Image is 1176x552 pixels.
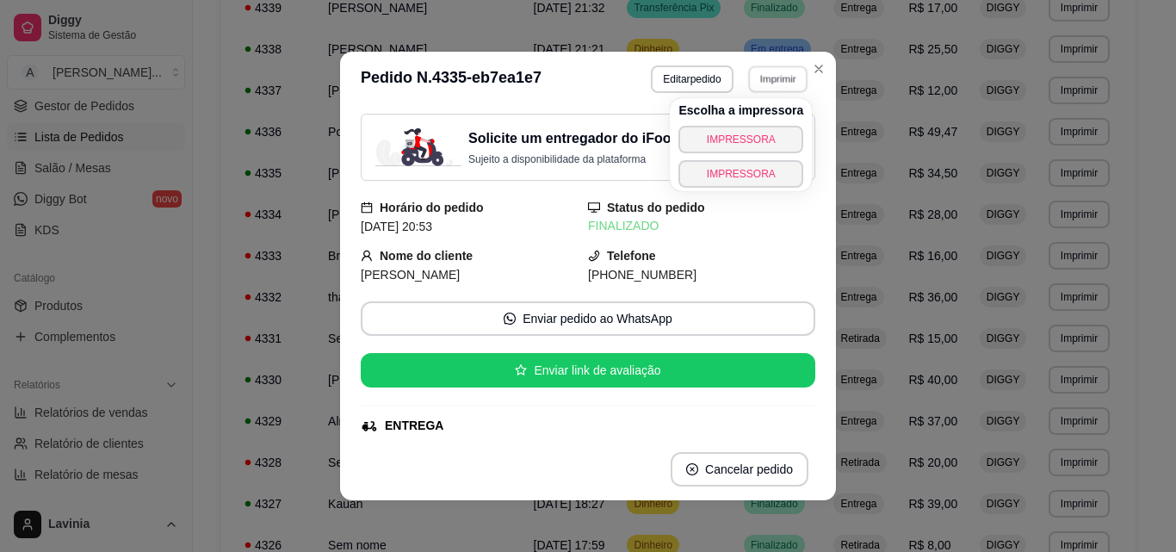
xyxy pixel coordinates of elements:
[515,364,527,376] span: star
[361,202,373,214] span: calendar
[588,268,696,282] span: [PHONE_NUMBER]
[607,249,656,263] strong: Telefone
[588,202,600,214] span: desktop
[361,353,815,388] button: starEnviar link de avaliação
[678,102,803,119] h4: Escolha a impressora
[361,220,432,233] span: [DATE] 20:53
[607,201,705,214] strong: Status do pedido
[375,128,461,166] img: delivery-image
[361,250,373,262] span: user
[686,463,698,475] span: close-circle
[588,217,815,235] div: FINALIZADO
[651,65,733,93] button: Editarpedido
[380,249,473,263] strong: Nome do cliente
[588,250,600,262] span: phone
[748,65,808,92] button: Imprimir
[361,65,542,93] h3: Pedido N. 4335-eb7ea1e7
[504,313,516,325] span: whats-app
[671,452,808,487] button: close-circleCancelar pedido
[361,301,815,336] button: whats-appEnviar pedido ao WhatsApp
[678,160,803,188] button: IMPRESSORA
[385,417,443,435] div: ENTREGA
[468,152,679,166] p: Sujeito a disponibilidade da plataforma
[380,201,484,214] strong: Horário do pedido
[805,55,832,83] button: Close
[468,128,679,149] h3: Solicite um entregador do iFood
[361,268,460,282] span: [PERSON_NAME]
[678,126,803,153] button: IMPRESSORA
